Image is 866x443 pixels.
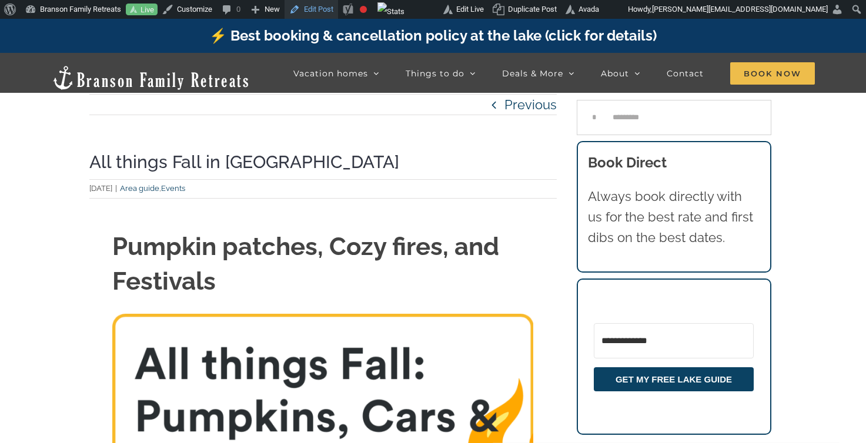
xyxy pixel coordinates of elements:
button: GET MY FREE LAKE GUIDE [594,367,754,391]
span: About [601,69,629,78]
input: Search... [577,100,771,135]
a: Book Now [730,62,815,85]
span: Deals & More [502,69,563,78]
span: Things to do [406,69,464,78]
a: Contact [667,62,704,85]
nav: Main Menu [293,62,815,85]
p: Always book directly with us for the best rate and first dibs on the best dates. [588,186,760,249]
span: [DATE] [89,184,112,193]
a: Live [126,4,158,16]
span: Contact [667,69,704,78]
a: Deals & More [502,62,574,85]
div: Focus keyphrase not set [360,6,367,13]
span: | [112,184,120,193]
a: Area guide [120,184,159,193]
input: Email Address [594,323,754,358]
b: Book Direct [588,154,667,171]
a: Events [161,184,185,193]
span: [PERSON_NAME][EMAIL_ADDRESS][DOMAIN_NAME] [652,5,828,14]
img: Views over 48 hours. Click for more Jetpack Stats. [377,2,404,21]
a: Previous [504,95,557,115]
div: , [89,183,557,195]
h1: All things Fall in [GEOGRAPHIC_DATA] [89,150,557,174]
a: Vacation homes [293,62,379,85]
a: About [601,62,640,85]
a: ⚡️ Best booking & cancellation policy at the lake (click for details) [209,27,657,44]
a: Things to do [406,62,476,85]
span: Vacation homes [293,69,368,78]
img: Branson Family Retreats Logo [51,65,250,91]
h1: Pumpkin patches, Cozy fires, and Festivals [112,230,533,299]
input: Search [577,100,612,135]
